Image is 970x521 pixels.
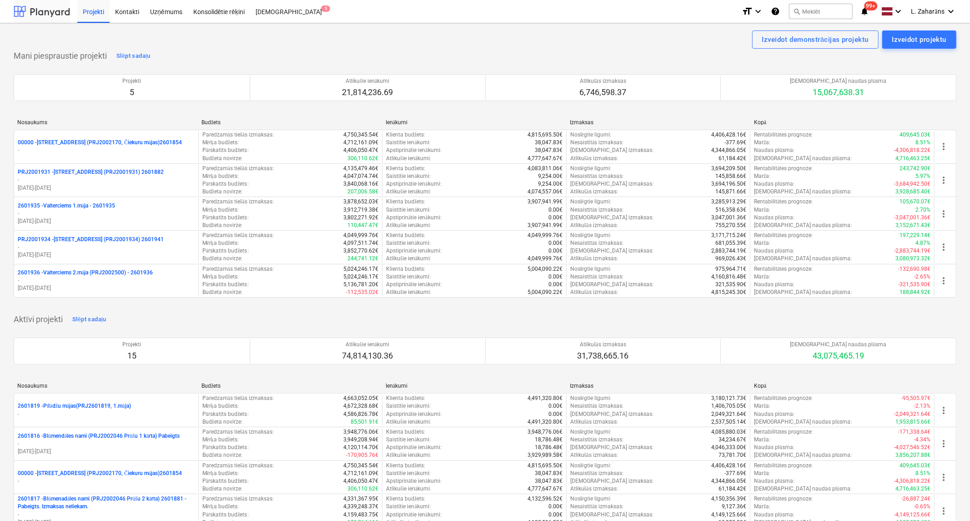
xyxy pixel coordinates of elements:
[343,395,378,402] p: 4,663,052.05€
[711,428,746,436] p: 4,085,880.03€
[386,281,442,288] p: Apstiprinātie ienākumi :
[895,255,930,263] p: 3,080,973.32€
[201,383,378,389] div: Budžets
[386,119,563,126] div: Ienākumi
[386,188,431,196] p: Atlikušie ienākumi :
[528,222,563,229] p: 3,907,941.99€
[938,472,949,483] span: more_vert
[343,214,378,222] p: 3,802,271.92€
[754,265,813,273] p: Rentabilitātes prognoze :
[343,206,378,214] p: 3,912,719.38€
[570,247,653,255] p: [DEMOGRAPHIC_DATA] izmaksas :
[570,119,747,126] div: Izmaksas
[386,273,431,281] p: Saistītie ienākumi :
[895,418,930,426] p: 1,953,815.66€
[754,232,813,239] p: Rentabilitātes prognoze :
[386,383,563,389] div: Ienākumi
[528,255,563,263] p: 4,049,999.76€
[579,77,626,85] p: Atlikušās izmaksas
[914,402,930,410] p: -2.13%
[754,428,813,436] p: Rentabilitātes prognoze :
[895,188,930,196] p: 3,928,685.40€
[202,165,274,172] p: Paredzamās tiešās izmaksas :
[18,139,182,147] p: 00000 - [STREET_ADDRESS] (PRJ2002170, Čiekuru mājas)2601854
[18,269,195,292] div: 2601936 -Valterciems 2.māja (PRJ2002500) - 2601936-[DATE]-[DATE]
[386,131,425,139] p: Klienta budžets :
[18,495,195,511] p: 2601817 - Blūmenadāles nami (PRJ2002046 Prūšu 2 kārta) 2601881 - Pabeigts. Izmaksas neliekam.
[528,198,563,206] p: 3,907,941.99€
[14,51,107,61] p: Mani piespraustie projekti
[18,176,195,184] p: -
[570,395,612,402] p: Noslēgtie līgumi :
[570,418,618,426] p: Atlikušās izmaksas :
[577,350,628,361] p: 31,738,665.16
[911,8,945,15] span: L. Zaharāns
[202,155,242,162] p: Budžeta novirze :
[18,440,195,448] p: -
[715,206,746,214] p: 516,358.63€
[202,288,242,296] p: Budžeta novirze :
[347,222,378,229] p: 110,447.47€
[386,288,431,296] p: Atlikušie ienākumi :
[938,275,949,286] span: more_vert
[711,131,746,139] p: 4,406,428.16€
[570,180,653,188] p: [DEMOGRAPHIC_DATA] izmaksas :
[343,273,378,281] p: 5,024,246.17€
[202,255,242,263] p: Budžeta novirze :
[18,251,195,259] p: [DATE] - [DATE]
[386,255,431,263] p: Atlikušie ienākumi :
[347,155,378,162] p: 306,110.62€
[18,410,195,418] p: -
[900,288,930,296] p: 188,844.92€
[915,172,930,180] p: 5.97%
[18,432,195,455] div: 2601816 -Blūmendāles nami (PRJ2002046 Prūšu 1 kārta) Pabeigts-[DATE]-[DATE]
[535,139,563,147] p: 38,047.83€
[715,265,746,273] p: 975,964.71€
[762,34,869,46] div: Izveidot demonstrācijas projektu
[548,214,563,222] p: 0.00€
[346,288,378,296] p: -112,535.02€
[914,273,930,281] p: -2.65%
[386,222,431,229] p: Atlikušie ienākumi :
[790,87,887,98] p: 15,067,638.31
[18,218,195,225] p: [DATE] - [DATE]
[570,265,612,273] p: Noslēgtie līgumi :
[321,5,330,12] span: 5
[754,239,770,247] p: Marža :
[754,410,794,418] p: Naudas plūsma :
[548,402,563,410] p: 0.00€
[70,312,109,327] button: Slēpt sadaļu
[570,214,653,222] p: [DEMOGRAPHIC_DATA] izmaksas :
[386,428,425,436] p: Klienta budžets :
[570,402,624,410] p: Nesaistītās izmaksas :
[343,198,378,206] p: 3,878,652.03€
[18,402,131,410] p: 2601819 - Pīlādžu mājas(PRJ2601819, 1.māja)
[18,277,195,284] p: -
[742,6,753,17] i: format_size
[202,402,239,410] p: Mērķa budžets :
[202,273,239,281] p: Mērķa budžets :
[386,147,442,154] p: Apstiprinātie ienākumi :
[18,432,180,440] p: 2601816 - Blūmendāles nami (PRJ2002046 Prūšu 1 kārta) Pabeigts
[122,350,141,361] p: 15
[570,273,624,281] p: Nesaistītās izmaksas :
[711,288,746,296] p: 4,815,245.30€
[18,477,195,485] p: -
[570,436,624,444] p: Nesaistītās izmaksas :
[343,165,378,172] p: 4,135,479.46€
[18,511,195,519] p: -
[351,418,378,426] p: 85,501.91€
[711,247,746,255] p: 2,883,744.19€
[754,198,813,206] p: Rentabilitātes prognoze :
[900,232,930,239] p: 197,229.14€
[570,232,612,239] p: Noslēgtie līgumi :
[570,131,612,139] p: Noslēgtie līgumi :
[754,139,770,147] p: Marža :
[711,214,746,222] p: 3,047,001.36€
[386,265,425,273] p: Klienta budžets :
[715,172,746,180] p: 145,858.66€
[535,436,563,444] p: 18,786.48€
[343,410,378,418] p: 4,586,826.78€
[202,232,274,239] p: Paredzamās tiešās izmaksas :
[343,180,378,188] p: 3,840,068.16€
